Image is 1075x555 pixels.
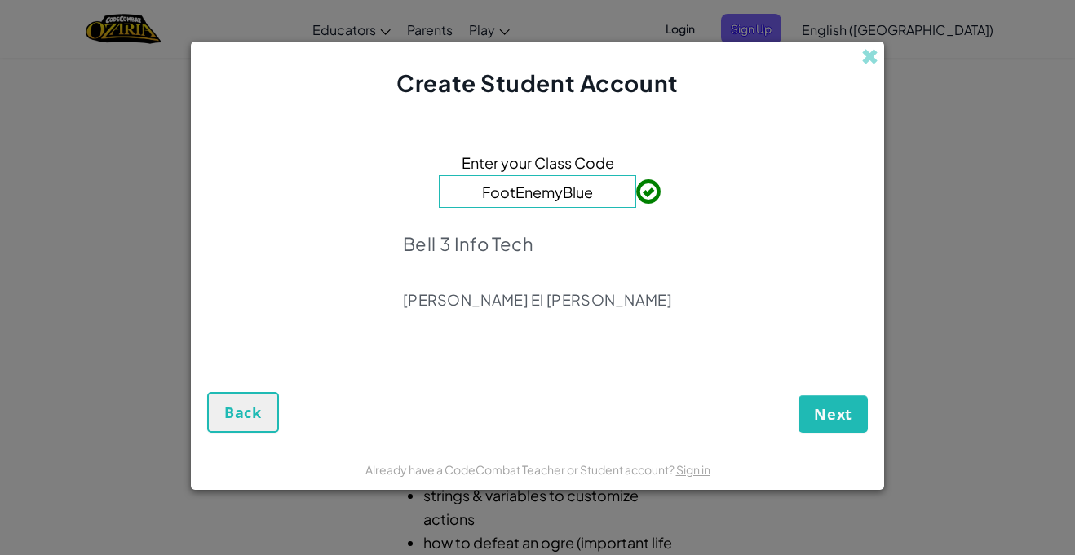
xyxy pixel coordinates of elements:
[365,462,676,477] span: Already have a CodeCombat Teacher or Student account?
[403,290,672,310] p: [PERSON_NAME] El [PERSON_NAME]
[403,232,672,255] p: Bell 3 Info Tech
[207,392,279,433] button: Back
[224,403,262,422] span: Back
[396,68,678,97] span: Create Student Account
[799,395,868,433] button: Next
[814,404,852,424] span: Next
[462,151,614,174] span: Enter your Class Code
[676,462,710,477] a: Sign in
